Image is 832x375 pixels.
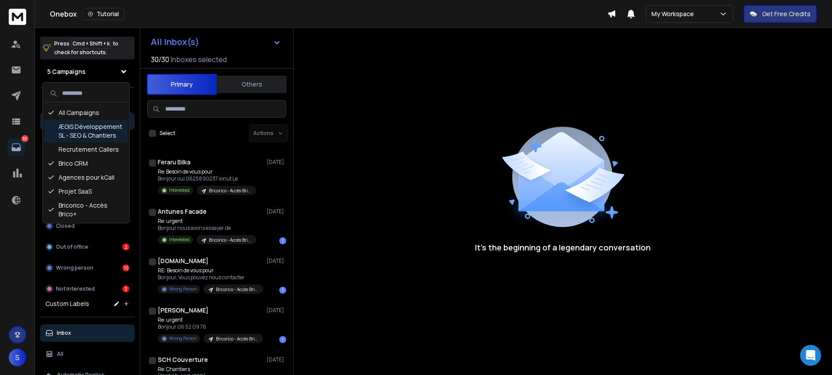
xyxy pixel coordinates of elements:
div: Open Intercom Messenger [800,345,821,366]
div: 1 [279,287,286,294]
p: Re: Chantiers [158,366,261,373]
div: Brico CRM [45,156,128,170]
p: Inbox [57,330,71,337]
p: Bonjour nous avons essayer de [158,225,256,232]
div: Projet SaaS [45,184,128,198]
div: Agences pour kCall [45,170,128,184]
p: Bricorico - Accès Brico+ [209,237,251,243]
p: Get Free Credits [762,10,811,18]
h1: SCH Couverture [158,355,208,364]
p: Wrong Person [169,286,197,292]
p: [DATE] [267,257,286,264]
span: 30 / 30 [151,54,169,65]
p: It’s the beginning of a legendary conversation [475,241,651,253]
p: All [57,351,63,358]
h1: Antunes Facade [158,207,207,216]
p: [DATE] [267,159,286,166]
label: Select [159,130,175,137]
p: Bricorico - Accès Brico+ [216,286,258,293]
div: 1 [279,237,286,244]
p: 35 [21,135,28,142]
p: Not Interested [56,285,95,292]
p: [DATE] [267,307,286,314]
h1: Feraru Bilka [158,158,191,167]
span: Cmd + Shift + k [71,38,111,49]
p: [DATE] [267,208,286,215]
p: My Workspace [652,10,697,18]
p: Bonjour 06 52 09 76 [158,323,263,330]
p: Re: Besoin de vous pour [158,168,256,175]
button: Primary [147,74,217,95]
div: 2 [122,243,129,250]
h3: Filters [40,95,135,107]
p: Wrong Person [169,335,197,342]
p: Re: urgent [158,316,263,323]
p: [DATE] [267,356,286,363]
p: Re: urgent [158,218,256,225]
div: Onebox [50,8,607,20]
h1: [PERSON_NAME] [158,306,208,315]
span: S [9,349,26,366]
h1: [DOMAIN_NAME] [158,257,208,265]
p: Bricorico - Accès Brico+ [209,187,251,194]
div: 10 [122,264,129,271]
button: Others [217,75,287,94]
h3: Inboxes selected [171,54,227,65]
button: Tutorial [82,8,125,20]
h1: All Inbox(s) [151,38,199,46]
h1: 5 Campaigns [47,67,86,76]
p: Wrong person [56,264,94,271]
p: Bonjour, Vous pouvez nous contacter [158,274,263,281]
div: ÆGIS Développement SL - SEO & Chantiers [45,120,128,142]
p: Interested [169,236,190,243]
div: Bricorico - Accès Brico+ [45,198,128,221]
h3: Custom Labels [45,299,89,308]
div: Recrutement Callers [45,142,128,156]
p: RE: Besoin de vous pour [158,267,263,274]
p: Bonjour oui 0625890237 ionut Le [158,175,256,182]
p: Bricorico - Accès Brico+ [216,336,258,342]
p: Out of office [56,243,88,250]
p: Press to check for shortcuts. [54,39,118,57]
div: 3 [122,285,129,292]
div: 1 [279,336,286,343]
p: Closed [56,222,75,229]
div: All Campaigns [45,106,128,120]
p: Interested [169,187,190,194]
